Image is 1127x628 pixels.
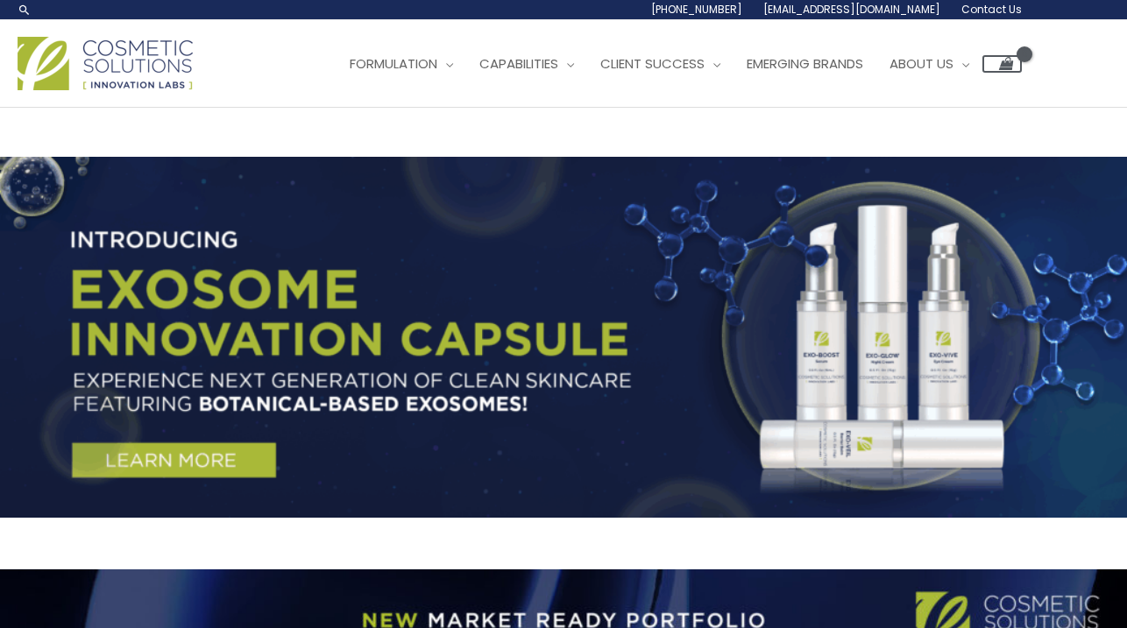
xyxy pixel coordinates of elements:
a: Formulation [337,38,466,90]
span: [EMAIL_ADDRESS][DOMAIN_NAME] [763,2,940,17]
span: Contact Us [961,2,1022,17]
span: Capabilities [479,54,558,73]
span: Emerging Brands [747,54,863,73]
nav: Site Navigation [323,38,1022,90]
a: Search icon link [18,3,32,17]
img: Cosmetic Solutions Logo [18,37,193,90]
a: Client Success [587,38,734,90]
span: [PHONE_NUMBER] [651,2,742,17]
a: Emerging Brands [734,38,876,90]
span: Formulation [350,54,437,73]
span: About Us [890,54,953,73]
a: Capabilities [466,38,587,90]
a: About Us [876,38,982,90]
span: Client Success [600,54,705,73]
a: View Shopping Cart, empty [982,55,1022,73]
